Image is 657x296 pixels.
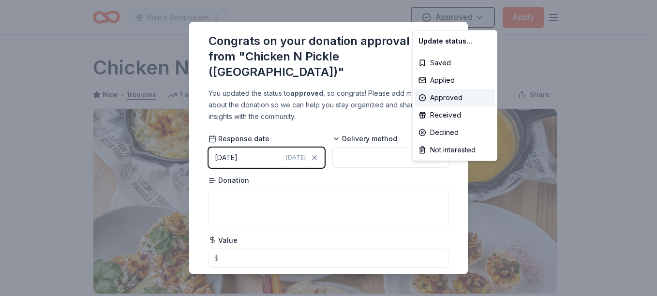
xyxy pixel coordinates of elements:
div: Received [415,106,495,124]
div: Declined [415,124,495,141]
div: Approved [415,89,495,106]
div: Saved [415,54,495,72]
div: Update status... [415,32,495,50]
div: Applied [415,72,495,89]
div: Not interested [415,141,495,159]
span: Men's Symposium [147,12,209,23]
